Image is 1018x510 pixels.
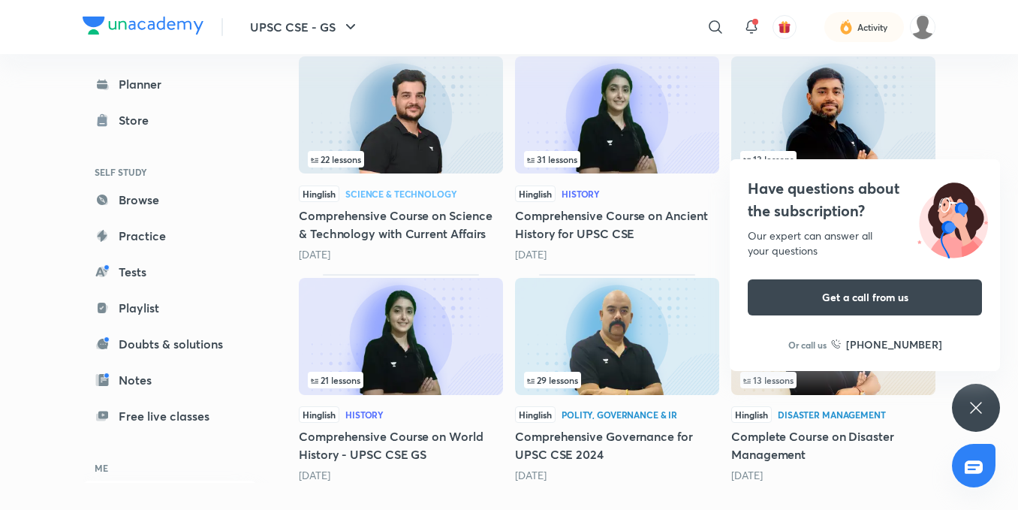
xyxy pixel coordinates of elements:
div: infosection [308,151,494,167]
div: History [345,410,384,419]
div: infosection [524,372,710,388]
div: History [562,189,600,198]
a: Tests [83,257,257,287]
h5: Comprehensive Course on Science & Technology with Current Affairs [299,207,503,243]
img: Company Logo [83,17,203,35]
span: 21 lessons [311,376,360,385]
span: Hinglish [299,186,339,202]
div: left [524,151,710,167]
img: Thumbnail [299,56,503,174]
div: Comprehensive Governance for UPSC CSE 2024 [515,274,719,483]
img: avatar [778,20,791,34]
h6: SELF STUDY [83,159,257,185]
img: activity [839,18,853,36]
img: Thumbnail [731,56,935,174]
span: Hinglish [515,406,556,423]
a: Company Logo [83,17,203,38]
img: Thumbnail [515,56,719,174]
a: Practice [83,221,257,251]
div: left [308,372,494,388]
div: infosection [524,151,710,167]
span: 31 lessons [527,155,577,164]
h5: Comprehensive Course on World History - UPSC CSE GS [299,427,503,463]
h6: [PHONE_NUMBER] [846,336,942,352]
div: left [740,372,926,388]
a: Store [83,105,257,135]
img: ttu_illustration_new.svg [905,177,1000,258]
div: 1 year ago [515,247,719,262]
h5: Comprehensive Course on Ancient History for UPSC CSE [515,207,719,243]
div: infocontainer [308,372,494,388]
span: Hinglish [299,406,339,423]
div: infocontainer [524,151,710,167]
div: infosection [308,372,494,388]
span: 13 lessons [743,155,794,164]
div: infosection [740,372,926,388]
div: Store [119,111,158,129]
div: Complete Course on Disaster Management [731,274,935,483]
a: Browse [83,185,257,215]
img: Thumbnail [515,278,719,395]
span: 22 lessons [311,155,361,164]
div: infocontainer [740,151,926,167]
h5: Comprehensive Governance for UPSC CSE 2024 [515,427,719,463]
div: 1 year ago [299,468,503,483]
div: left [740,151,926,167]
h5: Complete Course on Disaster Management [731,427,935,463]
span: Hinglish [731,406,772,423]
a: Playlist [83,293,257,323]
a: Doubts & solutions [83,329,257,359]
h4: Have questions about the subscription? [748,177,982,222]
img: Saurav Kumar [910,14,935,40]
div: infocontainer [524,372,710,388]
div: 2 years ago [515,468,719,483]
div: 1 year ago [299,247,503,262]
div: Comprehensive Course on Ancient History for UPSC CSE [515,53,719,261]
div: left [524,372,710,388]
span: 13 lessons [743,376,794,385]
div: Science & Technology [345,189,457,198]
div: 2 years ago [731,468,935,483]
img: Thumbnail [299,278,503,395]
div: Comprehensive Course on Science & Technology with Current Affairs [299,53,503,261]
span: Hinglish [515,186,556,202]
a: Notes [83,365,257,395]
div: left [308,151,494,167]
div: Comprehensive Course on World History - UPSC CSE GS [299,274,503,483]
h6: ME [83,455,257,481]
div: infocontainer [308,151,494,167]
div: infosection [740,151,926,167]
a: [PHONE_NUMBER] [831,336,942,352]
button: Get a call from us [748,279,982,315]
button: avatar [773,15,797,39]
div: Our expert can answer all your questions [748,228,982,258]
button: UPSC CSE - GS [241,12,369,42]
div: Course on Human & Economic Geography [731,53,935,261]
div: Disaster Management [778,410,886,419]
a: Planner [83,69,257,99]
span: 29 lessons [527,376,578,385]
div: infocontainer [740,372,926,388]
div: Polity, Governance & IR [562,410,677,419]
p: Or call us [788,338,827,352]
a: Free live classes [83,401,257,431]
